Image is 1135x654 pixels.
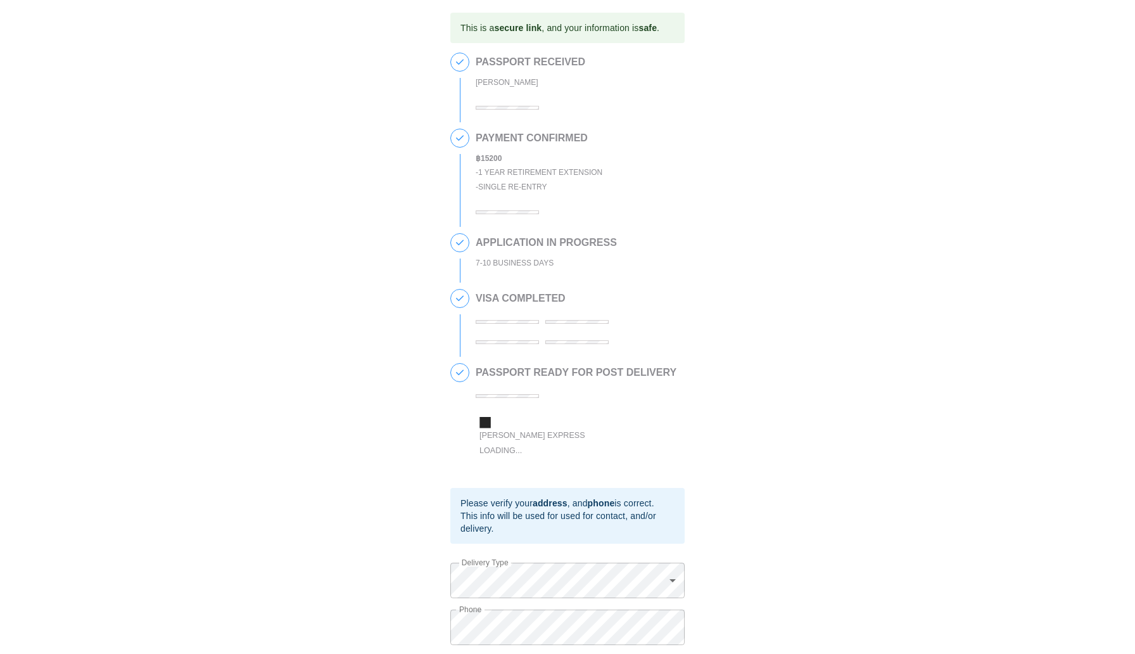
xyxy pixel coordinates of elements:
b: address [533,498,567,508]
h2: PAYMENT CONFIRMED [476,132,602,144]
div: [PERSON_NAME] [476,75,585,90]
b: safe [638,23,657,33]
span: 3 [451,234,469,252]
span: 4 [451,290,469,307]
h2: PASSPORT RECEIVED [476,56,585,68]
b: secure link [494,23,542,33]
div: - 1 Year Retirement Extension [476,165,602,180]
div: This is a , and your information is . [460,16,659,39]
span: 5 [451,364,469,381]
div: 7-10 BUSINESS DAYS [476,256,617,271]
div: This info will be used for used for contact, and/or delivery. [460,510,675,535]
span: 1 [451,53,469,71]
h2: VISA COMPLETED [476,293,678,304]
h2: APPLICATION IN PROGRESS [476,237,617,248]
div: - Single Re-entry [476,180,602,195]
h2: PASSPORT READY FOR POST DELIVERY [476,367,676,378]
b: phone [588,498,615,508]
div: [PERSON_NAME] Express Loading... [479,428,612,458]
span: 2 [451,129,469,147]
div: Please verify your , and is correct. [460,497,675,510]
b: ฿ 15200 [476,154,502,163]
